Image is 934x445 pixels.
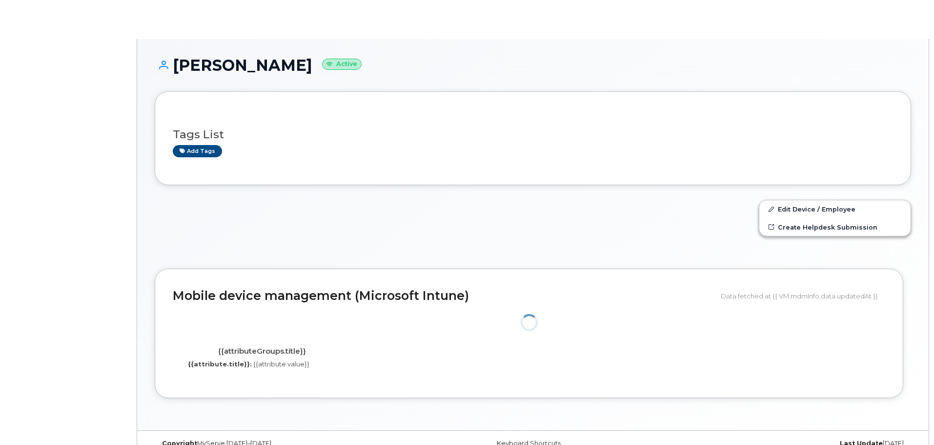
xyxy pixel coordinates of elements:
small: Active [322,59,362,70]
h3: Tags List [173,128,893,141]
div: Data fetched at {{ VM.mdmInfo.data.updatedAt }} [721,287,885,305]
a: Create Helpdesk Submission [759,218,911,236]
h2: Mobile device management (Microsoft Intune) [173,289,713,303]
h4: {{attributeGroups.title}} [180,347,344,356]
label: {{attribute.title}}: [188,360,252,369]
h1: [PERSON_NAME] [155,57,911,74]
a: Edit Device / Employee [759,200,911,218]
span: {{attribute.value}} [253,360,309,368]
a: Add tags [173,145,222,157]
